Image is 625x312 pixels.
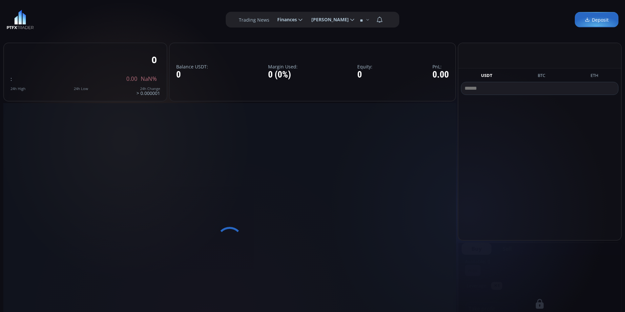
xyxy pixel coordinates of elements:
div: 0 [176,70,208,80]
div: 0 [152,55,157,65]
button: ETH [588,72,601,81]
div: 0 (0%) [268,70,298,80]
div: 0.00 [432,70,449,80]
img: LOGO [7,10,34,29]
span: [PERSON_NAME] [307,13,349,26]
div: 0 [357,70,372,80]
span: : [10,75,12,83]
div: 24h High [10,87,26,91]
button: BTC [535,72,548,81]
span: Finances [273,13,297,26]
label: Balance USDT: [176,64,208,69]
label: Margin Used: [268,64,298,69]
button: USDT [478,72,495,81]
div: 24h Low [74,87,88,91]
div: 24h Change [136,87,160,91]
span: Deposit [585,16,609,23]
label: PnL: [432,64,449,69]
a: Deposit [575,12,618,28]
label: Trading News [239,16,269,23]
span: NaN% [141,76,157,82]
label: Equity: [357,64,372,69]
div: > 0.000001 [136,87,160,96]
span: 0.00 [126,76,137,82]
